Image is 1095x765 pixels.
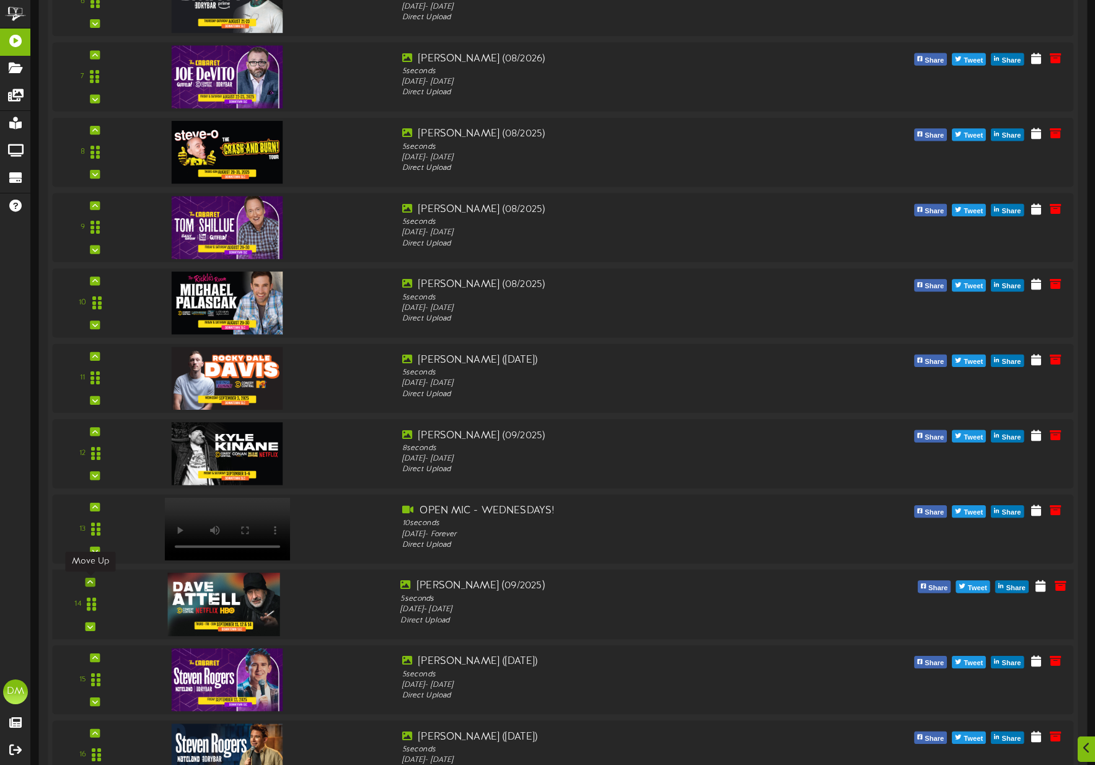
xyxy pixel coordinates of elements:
button: Tweet [956,580,990,593]
div: 12 [79,448,86,459]
img: 6b40554c-4541-4ba5-b5f8-ae017eba940b.jpg [167,573,280,636]
div: Direct Upload [402,87,809,98]
span: Share [1004,581,1028,595]
button: Share [914,656,947,668]
div: 5 seconds [402,368,809,378]
button: Share [991,505,1024,518]
div: 5 seconds [402,66,809,77]
span: Tweet [961,54,985,68]
button: Share [914,204,947,216]
div: [DATE] - [DATE] [402,153,809,163]
div: 5 seconds [402,217,809,228]
span: Share [999,732,1023,746]
img: f3b2d78d-8d29-47fe-b415-2b664249a8eb.jpg [172,121,283,184]
div: 9 [81,222,85,232]
button: Share [914,505,947,518]
span: Tweet [961,732,985,746]
div: 11 [80,373,85,384]
img: e9022d86-519b-4939-9cd7-d84347314a7c.jpg [172,422,283,485]
div: 5 seconds [402,141,809,152]
div: Direct Upload [402,389,809,400]
div: 5 seconds [402,745,809,755]
div: Direct Upload [402,12,809,23]
div: Direct Upload [402,163,809,174]
button: Share [914,732,947,744]
button: Tweet [952,732,986,744]
button: Share [991,128,1024,141]
button: Share [991,279,1024,291]
button: Tweet [952,656,986,668]
div: 14 [74,599,81,610]
span: Share [999,280,1023,293]
img: a80debac-462b-464f-9416-f1dc5311fb78.jpg [172,196,283,259]
div: [DATE] - [DATE] [402,679,809,690]
span: Share [926,581,950,595]
span: Tweet [961,355,985,369]
div: 5 seconds [402,292,809,303]
img: 496d3ad8-5c8a-4547-9e54-08dcdee761d7.jpg [172,648,283,711]
button: Share [918,580,951,593]
button: Tweet [952,279,986,291]
button: Tweet [952,53,986,66]
button: Tweet [952,505,986,518]
img: e11e7618-02d8-435b-8702-780aea97a5c5.jpg [172,45,283,108]
div: [PERSON_NAME] ([DATE]) [402,730,809,745]
div: 13 [79,524,86,534]
div: [PERSON_NAME] (09/2025) [402,428,809,443]
div: 15 [79,674,86,685]
span: Share [999,205,1023,218]
div: [PERSON_NAME] (08/2025) [402,203,809,217]
button: Share [991,732,1024,744]
div: [DATE] - [DATE] [402,77,809,87]
span: Share [922,205,946,218]
span: Tweet [961,657,985,670]
div: [PERSON_NAME] (08/2026) [402,51,809,66]
span: Share [922,732,946,746]
button: Share [914,430,947,443]
img: 5cc92947-3610-43af-8657-3f063ad4ba00.jpg [172,272,283,334]
span: Share [922,657,946,670]
button: Share [914,279,947,291]
span: Share [922,129,946,143]
span: Tweet [961,431,985,444]
button: Share [991,53,1024,66]
span: Tweet [961,205,985,218]
div: 8 seconds [402,443,809,453]
span: Share [922,506,946,520]
span: Share [999,431,1023,444]
div: [PERSON_NAME] ([DATE]) [402,353,809,368]
div: DM [3,679,28,704]
button: Share [991,355,1024,367]
button: Tweet [952,430,986,443]
span: Share [922,54,946,68]
span: Tweet [961,280,985,293]
span: Share [999,657,1023,670]
span: Share [922,431,946,444]
div: [PERSON_NAME] (08/2025) [402,127,809,141]
span: Share [999,506,1023,520]
span: Tweet [965,581,990,595]
div: Direct Upload [400,615,811,626]
div: [PERSON_NAME] (08/2025) [402,278,809,292]
div: 5 seconds [402,669,809,679]
span: Share [999,54,1023,68]
div: OPEN MIC - WEDNESDAYS! [402,504,809,518]
div: Direct Upload [402,238,809,249]
div: [DATE] - [DATE] [402,1,809,12]
div: [DATE] - [DATE] [402,303,809,314]
div: 16 [79,750,86,760]
span: Tweet [961,129,985,143]
div: [DATE] - [DATE] [402,454,809,464]
span: Tweet [961,506,985,520]
button: Share [914,355,947,367]
button: Share [991,430,1024,443]
div: [DATE] - [DATE] [402,378,809,389]
div: Direct Upload [402,691,809,701]
span: Share [922,280,946,293]
span: Share [922,355,946,369]
button: Share [914,53,947,66]
button: Share [995,580,1029,593]
button: Tweet [952,204,986,216]
span: Share [999,355,1023,369]
div: 8 [81,147,85,157]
